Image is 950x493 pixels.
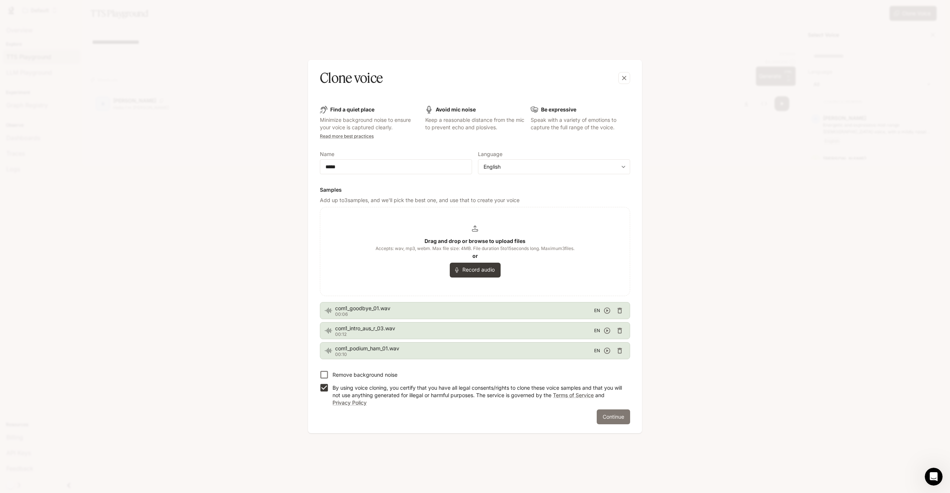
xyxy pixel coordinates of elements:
[335,305,594,312] span: com1_goodbye_01.wav
[925,468,943,486] iframe: Intercom live chat
[332,384,624,406] p: By using voice cloning, you certify that you have all legal consents/rights to clone these voice ...
[594,347,600,354] span: EN
[376,245,574,252] span: Accepts: wav, mp3, webm. Max file size: 4MB. File duration 5 to 15 seconds long. Maximum 3 files.
[531,116,630,131] p: Speak with a variety of emotions to capture the full range of the voice.
[425,238,525,244] b: Drag and drop or browse to upload files
[594,327,600,334] span: EN
[320,69,383,87] h5: Clone voice
[553,392,594,398] a: Terms of Service
[320,152,334,157] p: Name
[425,116,525,131] p: Keep a reasonable distance from the mic to prevent echo and plosives.
[472,253,478,259] b: or
[450,263,501,278] button: Record audio
[330,106,374,113] b: Find a quiet place
[332,399,367,406] a: Privacy Policy
[597,409,630,424] button: Continue
[541,106,576,113] b: Be expressive
[320,133,374,139] a: Read more best practices
[335,345,594,352] span: com1_podium_ham_01.wav
[320,116,419,131] p: Minimize background noise to ensure your voice is captured clearly.
[335,312,594,317] p: 00:06
[436,106,476,113] b: Avoid mic noise
[320,186,630,194] h6: Samples
[335,332,594,337] p: 00:12
[478,163,630,171] div: English
[484,163,618,171] div: English
[335,352,594,357] p: 00:10
[332,371,397,379] p: Remove background noise
[594,307,600,314] span: EN
[478,152,502,157] p: Language
[320,197,630,204] p: Add up to 3 samples, and we'll pick the best one, and use that to create your voice
[335,325,594,332] span: com1_intro_aus_r_03.wav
